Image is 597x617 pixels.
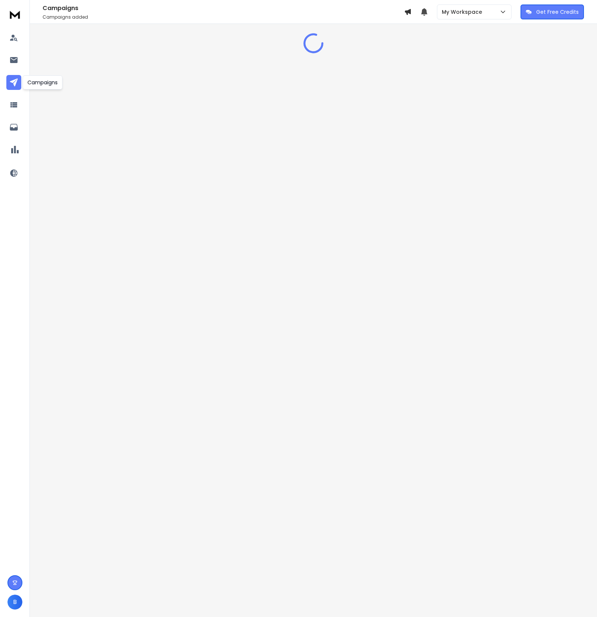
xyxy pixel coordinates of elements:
p: Get Free Credits [536,8,579,16]
p: Campaigns added [43,14,404,20]
img: logo [7,7,22,21]
div: Campaigns [23,75,63,90]
button: B [7,595,22,610]
button: Get Free Credits [521,4,584,19]
h1: Campaigns [43,4,404,13]
p: My Workspace [442,8,485,16]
